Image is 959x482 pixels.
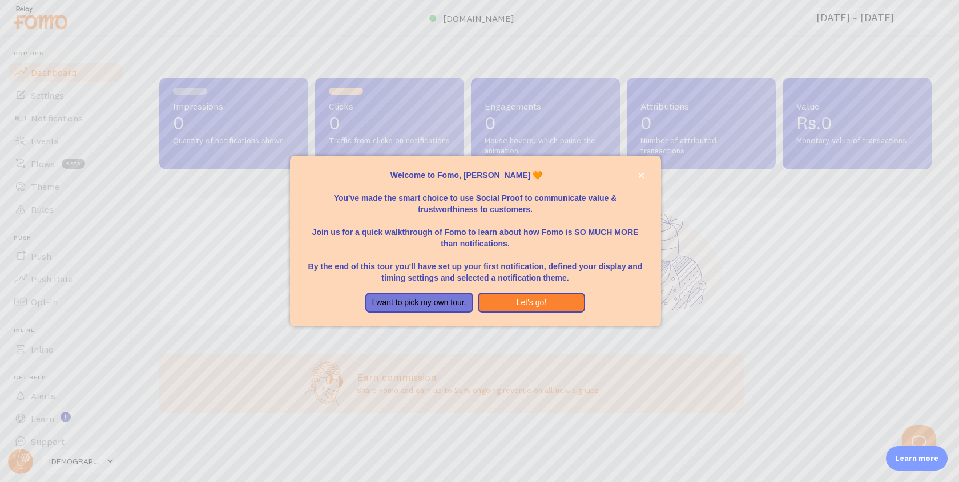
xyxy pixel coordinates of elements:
div: Welcome to Fomo, Muhammad Zubair 🧡You&amp;#39;ve made the smart choice to use Social Proof to com... [290,156,661,327]
p: Join us for a quick walkthrough of Fomo to learn about how Fomo is SO MUCH MORE than notifications. [304,215,647,249]
button: I want to pick my own tour. [365,293,473,313]
p: By the end of this tour you'll have set up your first notification, defined your display and timi... [304,249,647,283]
p: Learn more [895,453,938,464]
p: Welcome to Fomo, [PERSON_NAME] 🧡 [304,169,647,181]
div: Learn more [886,446,948,471]
p: You've made the smart choice to use Social Proof to communicate value & trustworthiness to custom... [304,181,647,215]
button: close, [635,169,647,181]
button: Let's go! [478,293,586,313]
